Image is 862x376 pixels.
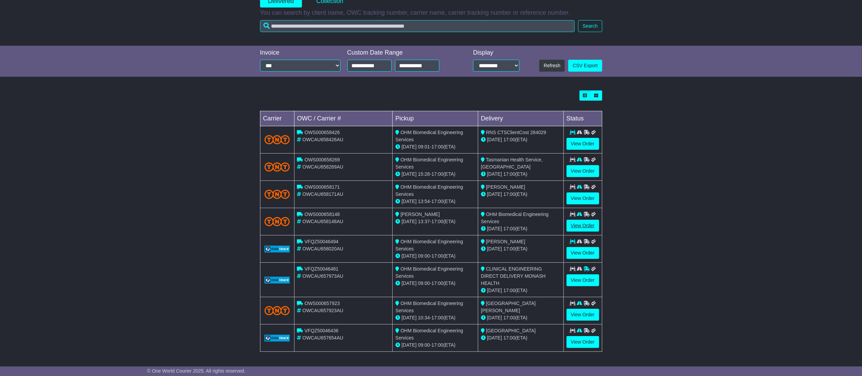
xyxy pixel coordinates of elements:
[264,135,290,144] img: TNT_Domestic.png
[395,143,475,150] div: - (ETA)
[432,199,443,204] span: 17:00
[487,315,502,320] span: [DATE]
[264,162,290,172] img: TNT_Domestic.png
[487,226,502,231] span: [DATE]
[566,138,599,150] a: View Order
[400,212,440,217] span: [PERSON_NAME]
[304,239,338,244] span: VFQZ50046494
[264,217,290,226] img: TNT_Domestic.png
[418,171,430,177] span: 15:28
[402,219,417,224] span: [DATE]
[503,191,515,197] span: 17:00
[402,253,417,259] span: [DATE]
[302,164,343,170] span: OWCAU658269AU
[302,246,343,251] span: OWCAU658020AU
[304,157,340,162] span: OWS000658269
[432,253,443,259] span: 17:00
[304,328,338,333] span: VFQZ50046436
[566,309,599,321] a: View Order
[347,49,457,57] div: Custom Date Range
[563,111,602,126] td: Status
[481,266,546,286] span: CLINICAL ENGINEERING DIRECT DELIVERY MONASH HEALTH
[395,239,463,251] span: OHM Biomedical Engineering Services
[304,301,340,306] span: OWS000657923
[486,130,546,135] span: RNS CTSClientCost 284029
[304,266,338,272] span: VFQZ50046481
[395,301,463,313] span: OHM Biomedical Engineering Services
[264,277,290,284] img: GetCarrierServiceLogo
[481,212,549,224] span: OHM Biomedical Engineering Services
[566,192,599,204] a: View Order
[487,171,502,177] span: [DATE]
[264,306,290,315] img: TNT_Domestic.png
[304,212,340,217] span: OWS000658148
[481,171,561,178] div: (ETA)
[402,315,417,320] span: [DATE]
[481,225,561,232] div: (ETA)
[260,9,602,17] p: You can search by client name, OWC tracking number, carrier name, carrier tracking number or refe...
[304,184,340,190] span: OWS000658171
[481,314,561,321] div: (ETA)
[302,137,343,142] span: OWCAU658426AU
[302,219,343,224] span: OWCAU658148AU
[578,20,602,32] button: Search
[503,288,515,293] span: 17:00
[402,171,417,177] span: [DATE]
[302,308,343,313] span: OWCAU657923AU
[302,191,343,197] span: OWCAU658171AU
[395,171,475,178] div: - (ETA)
[487,288,502,293] span: [DATE]
[432,280,443,286] span: 17:00
[481,157,543,170] span: Tasmanian Health Service, [GEOGRAPHIC_DATA]
[481,136,561,143] div: (ETA)
[486,328,536,333] span: [GEOGRAPHIC_DATA]
[432,144,443,149] span: 17:00
[566,220,599,232] a: View Order
[478,111,563,126] td: Delivery
[566,336,599,348] a: View Order
[395,266,463,279] span: OHM Biomedical Engineering Services
[418,342,430,348] span: 09:00
[402,144,417,149] span: [DATE]
[402,342,417,348] span: [DATE]
[395,252,475,260] div: - (ETA)
[566,165,599,177] a: View Order
[264,190,290,199] img: TNT_Domestic.png
[260,111,294,126] td: Carrier
[566,247,599,259] a: View Order
[395,218,475,225] div: - (ETA)
[418,253,430,259] span: 09:00
[395,314,475,321] div: - (ETA)
[568,60,602,72] a: CSV Export
[418,219,430,224] span: 13:37
[395,328,463,341] span: OHM Biomedical Engineering Services
[481,245,561,252] div: (ETA)
[260,49,341,57] div: Invoice
[395,198,475,205] div: - (ETA)
[402,199,417,204] span: [DATE]
[503,226,515,231] span: 17:00
[432,219,443,224] span: 17:00
[487,191,502,197] span: [DATE]
[432,342,443,348] span: 17:00
[395,342,475,349] div: - (ETA)
[395,280,475,287] div: - (ETA)
[418,144,430,149] span: 09:01
[503,315,515,320] span: 17:00
[503,171,515,177] span: 17:00
[264,335,290,342] img: GetCarrierServiceLogo
[395,184,463,197] span: OHM Biomedical Engineering Services
[147,368,246,374] span: © One World Courier 2025. All rights reserved.
[503,246,515,251] span: 17:00
[418,280,430,286] span: 09:00
[481,334,561,342] div: (ETA)
[473,49,519,57] div: Display
[393,111,478,126] td: Pickup
[503,335,515,341] span: 17:00
[432,315,443,320] span: 17:00
[418,315,430,320] span: 10:34
[302,273,343,279] span: OWCAU657973AU
[486,239,525,244] span: [PERSON_NAME]
[395,157,463,170] span: OHM Biomedical Engineering Services
[486,184,525,190] span: [PERSON_NAME]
